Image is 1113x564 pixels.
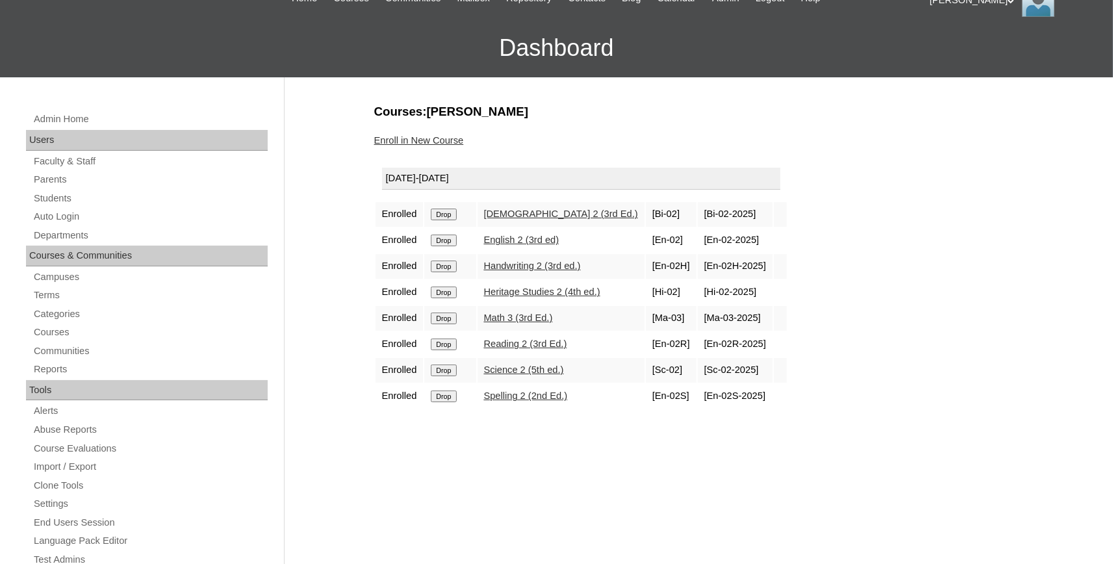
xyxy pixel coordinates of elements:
[431,365,456,376] input: Drop
[376,228,424,253] td: Enrolled
[32,441,268,457] a: Course Evaluations
[376,202,424,227] td: Enrolled
[32,324,268,340] a: Courses
[32,209,268,225] a: Auto Login
[698,280,773,305] td: [Hi-02-2025]
[698,332,773,357] td: [En-02R-2025]
[484,313,553,323] a: Math 3 (3rd Ed.)
[376,358,424,383] td: Enrolled
[376,280,424,305] td: Enrolled
[32,190,268,207] a: Students
[32,287,268,303] a: Terms
[431,313,456,324] input: Drop
[484,235,559,245] a: English 2 (3rd ed)
[32,227,268,244] a: Departments
[431,235,456,246] input: Drop
[32,422,268,438] a: Abuse Reports
[374,135,464,146] a: Enroll in New Course
[698,358,773,383] td: [Sc-02-2025]
[484,209,638,219] a: [DEMOGRAPHIC_DATA] 2 (3rd Ed.)
[646,306,697,331] td: [Ma-03]
[32,533,268,549] a: Language Pack Editor
[376,332,424,357] td: Enrolled
[484,391,568,401] a: Spelling 2 (2nd Ed.)
[646,254,697,279] td: [En-02H]
[376,254,424,279] td: Enrolled
[646,384,697,409] td: [En-02S]
[374,103,1017,120] h3: Courses:[PERSON_NAME]
[484,261,581,271] a: Handwriting 2 (3rd ed.)
[32,269,268,285] a: Campuses
[431,391,456,402] input: Drop
[32,478,268,494] a: Clone Tools
[382,168,780,190] div: [DATE]-[DATE]
[698,202,773,227] td: [Bi-02-2025]
[32,403,268,419] a: Alerts
[32,111,268,127] a: Admin Home
[646,202,697,227] td: [Bi-02]
[484,365,564,375] a: Science 2 (5th ed.)
[376,384,424,409] td: Enrolled
[32,515,268,531] a: End Users Session
[26,380,268,401] div: Tools
[484,287,600,297] a: Heritage Studies 2 (4th ed.)
[431,209,456,220] input: Drop
[646,280,697,305] td: [Hi-02]
[431,339,456,350] input: Drop
[431,261,456,272] input: Drop
[32,343,268,359] a: Communities
[6,19,1107,77] h3: Dashboard
[32,172,268,188] a: Parents
[32,496,268,512] a: Settings
[376,306,424,331] td: Enrolled
[32,459,268,475] a: Import / Export
[26,246,268,266] div: Courses & Communities
[26,130,268,151] div: Users
[32,153,268,170] a: Faculty & Staff
[698,306,773,331] td: [Ma-03-2025]
[698,228,773,253] td: [En-02-2025]
[431,287,456,298] input: Drop
[646,358,697,383] td: [Sc-02]
[698,384,773,409] td: [En-02S-2025]
[32,306,268,322] a: Categories
[646,228,697,253] td: [En-02]
[32,361,268,378] a: Reports
[646,332,697,357] td: [En-02R]
[484,339,567,349] a: Reading 2 (3rd Ed.)
[698,254,773,279] td: [En-02H-2025]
